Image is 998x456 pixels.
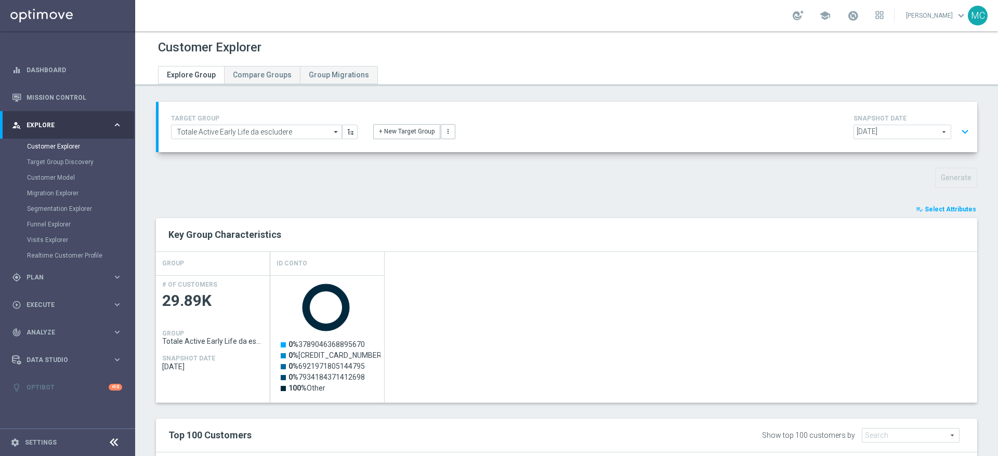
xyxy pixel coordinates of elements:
[12,84,122,111] div: Mission Control
[109,384,122,391] div: +10
[12,383,21,392] i: lightbulb
[12,120,112,130] div: Explore
[27,232,134,248] div: Visits Explorer
[27,248,134,263] div: Realtime Customer Profile
[27,201,134,217] div: Segmentation Explorer
[171,115,358,122] h4: TARGET GROUP
[12,300,21,310] i: play_circle_outline
[11,93,123,102] button: Mission Control
[925,206,976,213] span: Select Attributes
[27,302,112,308] span: Execute
[12,373,122,401] div: Optibot
[762,431,855,440] div: Show top 100 customers by
[233,71,292,79] span: Compare Groups
[288,340,365,348] text: 3789046368895670
[11,121,123,129] button: person_search Explore keyboard_arrow_right
[853,115,973,122] h4: SNAPSHOT DATE
[25,439,57,446] a: Settings
[11,301,123,309] button: play_circle_outline Execute keyboard_arrow_right
[27,173,108,182] a: Customer Model
[167,71,216,79] span: Explore Group
[27,205,108,213] a: Segmentation Explorer
[12,56,122,84] div: Dashboard
[11,273,123,281] button: gps_fixed Plan keyboard_arrow_right
[441,124,455,139] button: more_vert
[12,328,21,337] i: track_changes
[27,373,109,401] a: Optibot
[819,10,831,21] span: school
[162,254,184,273] h4: GROUP
[309,71,369,79] span: Group Migrations
[288,362,365,370] text: 6921971805144795
[27,189,108,197] a: Migration Explorer
[27,329,112,336] span: Analyze
[162,355,215,362] h4: SNAPSHOT DATE
[12,300,112,310] div: Execute
[288,384,325,392] text: Other
[168,429,626,441] h2: Top 100 Customers
[27,154,134,170] div: Target Group Discovery
[277,254,307,273] h4: Id Conto
[12,273,21,282] i: gps_fixed
[27,357,112,363] span: Data Studio
[288,351,384,359] text: [CREDIT_CARD_NUMBER]
[11,328,123,337] button: track_changes Analyze keyboard_arrow_right
[162,281,217,288] h4: # OF CUSTOMERS
[27,251,108,260] a: Realtime Customer Profile
[444,128,452,135] i: more_vert
[957,122,973,142] button: expand_more
[162,330,184,337] h4: GROUP
[112,120,122,130] i: keyboard_arrow_right
[10,438,20,447] i: settings
[171,125,342,139] input: Select Existing or Create New
[162,291,264,311] span: 29.89K
[916,206,923,213] i: playlist_add_check
[915,204,977,215] button: playlist_add_check Select Attributes
[11,383,123,392] button: lightbulb Optibot +10
[905,8,968,23] a: [PERSON_NAME]keyboard_arrow_down
[373,124,440,139] button: + New Target Group
[11,356,123,364] button: Data Studio keyboard_arrow_right
[156,275,270,403] div: Press SPACE to select this row.
[27,220,108,229] a: Funnel Explorer
[112,272,122,282] i: keyboard_arrow_right
[158,40,261,55] h1: Customer Explorer
[12,355,112,365] div: Data Studio
[288,362,298,370] tspan: 0%
[288,351,298,359] tspan: 0%
[27,56,122,84] a: Dashboard
[968,6,988,25] div: MC
[27,170,134,185] div: Customer Model
[12,120,21,130] i: person_search
[288,340,298,348] tspan: 0%
[12,328,112,337] div: Analyze
[331,125,342,139] i: arrow_drop_down
[27,142,108,151] a: Customer Explorer
[112,300,122,310] i: keyboard_arrow_right
[955,10,967,21] span: keyboard_arrow_down
[27,236,108,244] a: Visits Explorer
[12,65,21,75] i: equalizer
[168,229,965,241] h2: Key Group Characteristics
[288,384,307,392] tspan: 100%
[288,373,298,381] tspan: 0%
[27,185,134,201] div: Migration Explorer
[12,273,112,282] div: Plan
[288,373,365,381] text: 7934184371412698
[270,275,385,403] div: Press SPACE to select this row.
[27,84,122,111] a: Mission Control
[27,217,134,232] div: Funnel Explorer
[112,327,122,337] i: keyboard_arrow_right
[27,274,112,280] span: Plan
[27,139,134,154] div: Customer Explorer
[162,337,264,345] span: Totale Active Early Life da escludere
[162,363,264,371] span: 2025-08-11
[11,66,123,74] button: equalizer Dashboard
